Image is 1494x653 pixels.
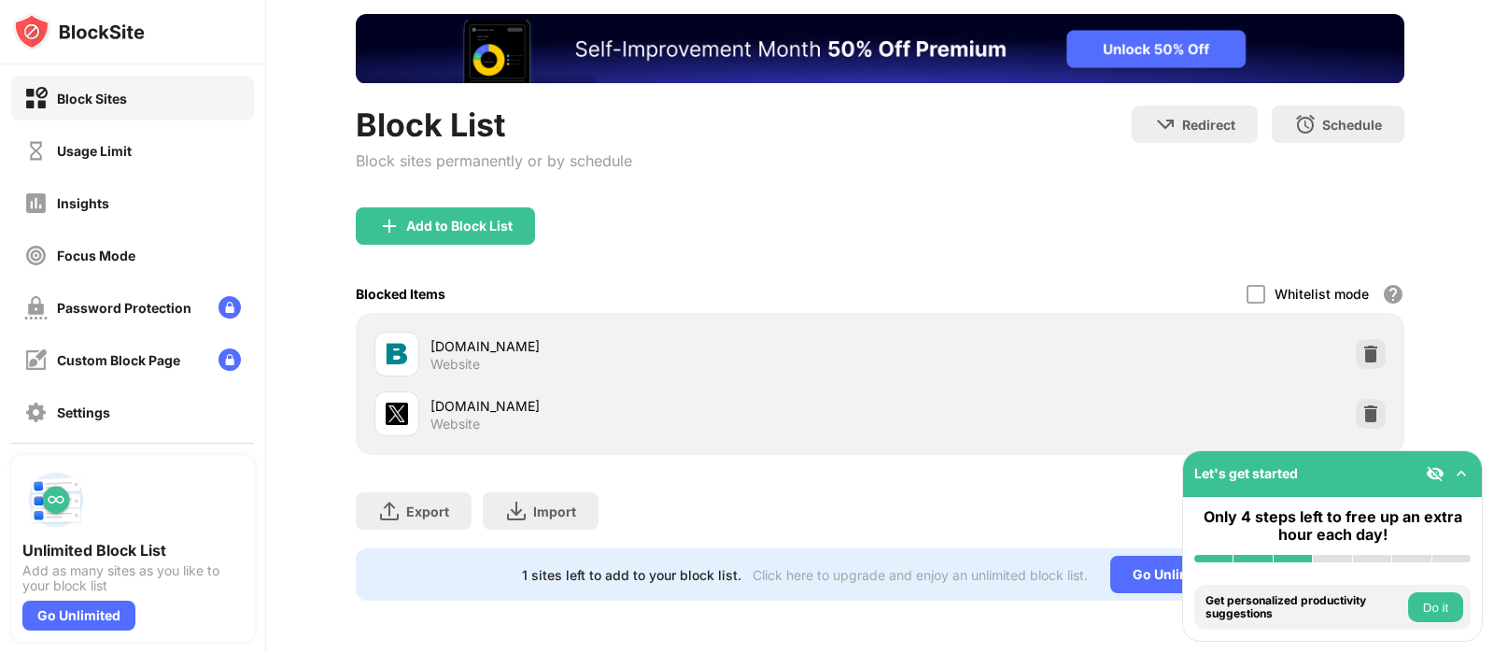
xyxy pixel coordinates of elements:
img: omni-setup-toggle.svg [1452,464,1471,483]
div: Only 4 steps left to free up an extra hour each day! [1194,508,1471,544]
div: Add as many sites as you like to your block list [22,563,243,593]
img: customize-block-page-off.svg [24,348,48,372]
img: eye-not-visible.svg [1426,464,1445,483]
div: Focus Mode [57,248,135,263]
img: password-protection-off.svg [24,296,48,319]
div: Block Sites [57,91,127,106]
div: Go Unlimited [1110,556,1238,593]
div: Website [430,356,480,373]
div: Add to Block List [406,219,513,234]
div: Blocked Items [356,286,445,302]
div: [DOMAIN_NAME] [430,336,881,356]
img: push-block-list.svg [22,466,90,533]
img: lock-menu.svg [218,348,241,371]
div: Block sites permanently or by schedule [356,151,632,170]
div: Custom Block Page [57,352,180,368]
div: Insights [57,195,109,211]
div: Let's get started [1194,465,1298,481]
div: 1 sites left to add to your block list. [522,567,741,583]
div: Password Protection [57,300,191,316]
div: Website [430,416,480,433]
div: Schedule [1322,117,1382,133]
div: Redirect [1182,117,1235,133]
button: Do it [1408,592,1463,622]
img: favicons [386,343,408,365]
img: focus-off.svg [24,244,48,267]
img: logo-blocksite.svg [13,13,145,50]
div: Export [406,504,449,519]
div: Import [533,504,576,519]
div: Go Unlimited [22,601,135,631]
div: [DOMAIN_NAME] [430,396,881,416]
div: Settings [57,405,110,420]
img: time-usage-off.svg [24,139,48,163]
img: block-on.svg [24,87,48,110]
div: Unlimited Block List [22,541,243,560]
div: Block List [356,106,632,144]
img: settings-off.svg [24,401,48,424]
img: favicons [386,403,408,425]
div: Usage Limit [57,143,132,159]
img: insights-off.svg [24,192,48,215]
div: Click here to upgrade and enjoy an unlimited block list. [753,567,1088,583]
iframe: Banner [356,14,1404,83]
div: Whitelist mode [1275,286,1369,302]
img: lock-menu.svg [218,296,241,319]
div: Get personalized productivity suggestions [1205,594,1403,621]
